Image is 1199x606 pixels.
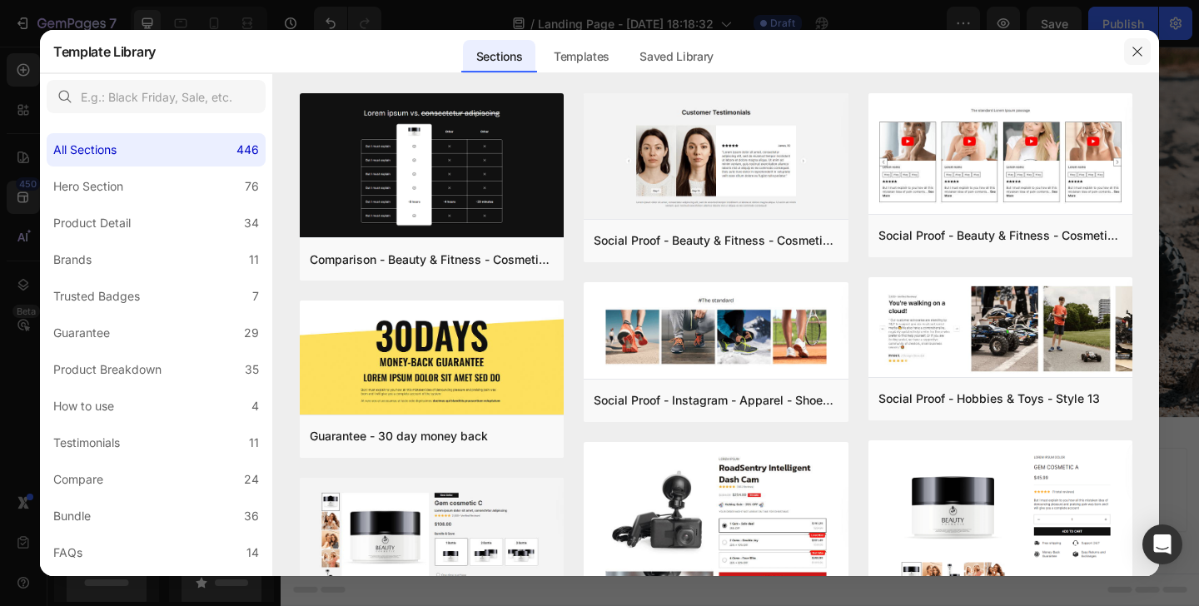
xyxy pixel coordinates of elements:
[12,214,321,251] button: Don’t Miss Out
[12,106,987,171] h2: Rich Text Editor. Editing area: main
[1142,524,1182,564] div: Open Intercom Messenger
[236,140,259,160] div: 446
[868,277,1132,380] img: sp13.png
[53,360,162,380] div: Product Breakdown
[573,465,674,483] div: Add blank section
[244,213,259,233] div: 34
[451,465,539,483] div: Generate layout
[584,282,848,380] img: sp30.png
[53,433,120,453] div: Testimonials
[35,261,225,277] p: 30-day money-back guarantee included
[53,250,92,270] div: Brands
[53,213,131,233] div: Product Detail
[594,390,838,410] div: Social Proof - Instagram - Apparel - Shoes - Style 30
[53,543,82,563] div: FAQs
[96,45,266,59] p: Rated 4.5/5 Based on 895 Reviews
[449,486,538,501] span: from URL or image
[53,506,91,526] div: Bundle
[300,301,564,417] img: g30.png
[300,93,564,241] img: c19.png
[321,465,421,483] div: Choose templates
[252,286,259,306] div: 7
[14,172,985,192] p: Don't let this incredible opportunity slip away! Own the ultimate RC off-road vehicle now!
[249,250,259,270] div: 11
[14,68,985,104] p: Off-Road Racer
[47,80,266,113] input: E.g.: Black Friday, Sale, etc.
[245,176,259,196] div: 76
[244,506,259,526] div: 36
[53,176,123,196] div: Hero Section
[53,30,156,73] h2: Template Library
[310,250,554,270] div: Comparison - Beauty & Fitness - Cosmetic - Ingredients - Style 19
[878,389,1100,409] div: Social Proof - Hobbies & Toys - Style 13
[249,433,259,453] div: 11
[868,93,1132,216] img: sp8.png
[14,107,985,169] p: Enjoy an amazing
[312,486,426,501] span: inspired by CRO experts
[594,231,838,251] div: Social Proof - Beauty & Fitness - Cosmetic - Style 16
[53,396,114,416] div: How to use
[878,226,1122,246] div: Social Proof - Beauty & Fitness - Cosmetic - Style 8
[310,426,488,446] div: Guarantee - 30 day money back
[53,286,140,306] div: Trusted Badges
[463,40,535,73] div: Sections
[540,40,623,73] div: Templates
[53,469,103,489] div: Compare
[120,224,214,241] div: Don’t Miss Out
[245,360,259,380] div: 35
[244,469,259,489] div: 24
[53,140,117,160] div: All Sections
[246,543,259,563] div: 14
[626,40,727,73] div: Saved Library
[244,323,259,343] div: 29
[584,93,848,221] img: sp16.png
[560,486,684,501] span: then drag & drop elements
[251,396,259,416] div: 4
[53,323,110,343] div: Guarantee
[460,428,540,445] span: Add section
[415,112,599,165] span: 30% off!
